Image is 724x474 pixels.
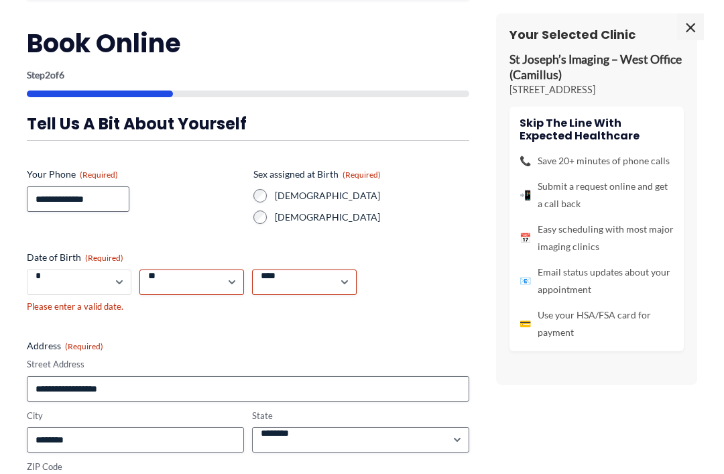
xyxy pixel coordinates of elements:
[520,178,674,213] li: Submit a request online and get a call back
[27,300,469,313] div: Please enter a valid date.
[275,189,469,202] label: [DEMOGRAPHIC_DATA]
[520,221,674,255] li: Easy scheduling with most major imaging clinics
[80,170,118,180] span: (Required)
[27,251,123,264] legend: Date of Birth
[509,27,684,42] h3: Your Selected Clinic
[275,211,469,224] label: [DEMOGRAPHIC_DATA]
[27,461,244,473] label: ZIP Code
[59,69,64,80] span: 6
[343,170,381,180] span: (Required)
[520,315,531,333] span: 💳
[520,306,674,341] li: Use your HSA/FSA card for payment
[520,229,531,247] span: 📅
[520,272,531,290] span: 📧
[252,410,469,422] label: State
[27,113,469,134] h3: Tell us a bit about yourself
[27,168,243,181] label: Your Phone
[27,410,244,422] label: City
[509,52,684,83] p: St Joseph’s Imaging – West Office (Camillus)
[520,186,531,204] span: 📲
[520,152,674,170] li: Save 20+ minutes of phone calls
[65,341,103,351] span: (Required)
[253,168,381,181] legend: Sex assigned at Birth
[677,13,704,40] span: ×
[27,27,469,60] h2: Book Online
[85,253,123,263] span: (Required)
[520,263,674,298] li: Email status updates about your appointment
[520,152,531,170] span: 📞
[520,117,674,142] h4: Skip the line with Expected Healthcare
[45,69,50,80] span: 2
[27,358,469,371] label: Street Address
[27,339,103,353] legend: Address
[509,83,684,97] p: [STREET_ADDRESS]
[27,70,469,80] p: Step of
